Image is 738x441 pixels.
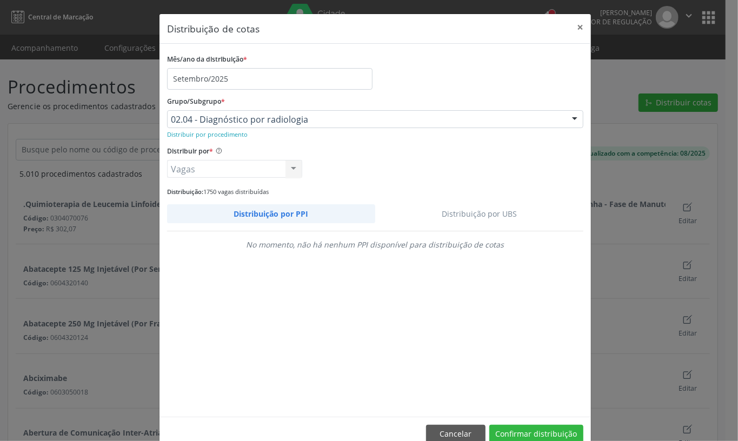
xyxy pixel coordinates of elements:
[213,143,223,155] ion-icon: help circle outline
[569,14,591,41] button: Close
[167,129,248,139] a: Distribuir por procedimento
[171,114,561,125] span: 02.04 - Diagnóstico por radiologia
[167,204,375,223] a: Distribuição por PPI
[375,204,584,223] a: Distribuição por UBS
[167,93,225,110] label: Grupo/Subgrupo
[167,130,248,138] small: Distribuir por procedimento
[167,188,203,196] span: Distribuição:
[167,68,373,90] input: Selecione o mês/ano
[167,51,247,68] label: Mês/ano da distribuição
[167,239,583,250] div: No momento, não há nenhum PPI disponível para distribuição de cotas
[167,22,260,36] h5: Distribuição de cotas
[167,143,213,160] label: Distribuir por
[167,188,269,196] small: 1750 vagas distribuídas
